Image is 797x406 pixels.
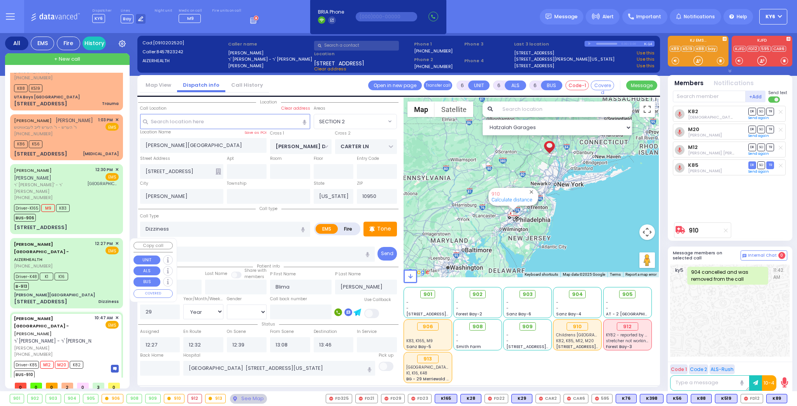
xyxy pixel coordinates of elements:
span: [PERSON_NAME] [14,175,51,181]
div: 910 [164,394,184,403]
span: 12:30 PM [95,167,113,173]
span: [PERSON_NAME][GEOGRAPHIC_DATA] - [14,241,69,255]
a: Send again [748,115,769,120]
span: ר' הערש - ר' הערש לייב לעבאוויטש [14,124,93,131]
span: BUS-906 [14,214,36,222]
label: Location [314,51,412,57]
div: [STREET_ADDRESS] [14,224,67,231]
span: ר' [PERSON_NAME]' - ר' [PERSON_NAME] [14,182,85,194]
span: KY82 - reported by KY83 [606,332,654,338]
span: [PHONE_NUMBER] [14,75,53,81]
div: 903 [46,394,61,403]
span: EMS [105,321,119,329]
a: Send again [748,151,769,156]
span: 10:47 AM [95,315,113,321]
label: From Scene [270,329,294,335]
span: 0 [15,383,26,388]
a: Open this area in Google Maps (opens a new window) [406,267,431,277]
label: Gender [227,296,242,302]
div: All [5,37,28,50]
button: KY6 [759,9,787,24]
span: DR [748,161,756,169]
label: Township [227,180,246,187]
div: 912 [617,322,638,331]
span: 0 [108,383,120,388]
a: Use this [637,63,655,69]
span: SECTION 2 [319,118,345,126]
div: BLS [766,394,787,403]
img: red-radio-icon.svg [539,397,543,401]
label: Entry Code [357,156,379,162]
span: SO [757,126,765,133]
span: [STREET_ADDRESS] [314,59,364,66]
span: TR [766,108,774,115]
span: Shia Grunhut [688,114,769,120]
span: - [556,305,558,311]
span: ky5 [675,267,687,285]
div: Dizziness [98,299,119,304]
div: ARON YONA JACOBOWITZ [542,132,556,155]
label: [PHONE_NUMBER] [414,63,453,69]
label: Apt [227,156,234,162]
div: 904 [65,394,80,403]
span: AT - 2 [GEOGRAPHIC_DATA] [606,311,664,317]
a: [PERSON_NAME] [14,117,52,124]
span: - [456,305,458,311]
div: BLS [616,394,637,403]
span: Internal Chat [748,253,777,258]
img: message.svg [546,14,551,19]
div: 904 cancelled and was removed from the call [687,267,769,285]
div: [STREET_ADDRESS] [14,150,67,158]
label: Turn off text [768,96,781,103]
span: 0 [30,383,42,388]
a: [PERSON_NAME] [14,167,52,173]
span: Status [258,321,279,327]
label: [PERSON_NAME] [228,63,311,69]
span: 904 [572,290,583,298]
span: Message [554,13,578,21]
div: Trauma [102,101,119,107]
input: Search hospital [183,361,375,376]
span: K83 [56,204,70,212]
img: Google [406,267,431,277]
img: red-radio-icon.svg [384,397,388,401]
label: Back Home [140,352,163,359]
a: History [83,37,106,50]
span: - [506,338,509,344]
span: Sanz Bay-6 [506,311,531,317]
label: Cad: [142,40,226,46]
div: BLS [715,394,737,403]
button: Toggle fullscreen view [639,101,655,117]
span: K16 [54,273,68,280]
div: 909 [146,394,160,403]
span: Call type [256,206,281,212]
span: [PHONE_NUMBER] [14,263,53,269]
div: 906 [417,322,439,331]
div: 901 [10,394,24,403]
div: [STREET_ADDRESS] [14,298,67,306]
span: K83, K165, M9 [406,338,433,344]
a: AIZERHEALTH [14,241,69,262]
span: - [456,332,458,338]
span: - [406,299,409,305]
span: SO [757,108,765,115]
span: Other building occupants [216,168,221,175]
span: 0 [77,383,89,388]
img: Logo [31,12,83,21]
span: TR [766,126,774,133]
button: Internal Chat 0 [741,250,787,261]
span: M9 [41,204,55,212]
span: M9 [187,15,194,21]
label: In Service [357,329,377,335]
a: 910 [689,227,699,233]
label: P First Name [270,271,296,277]
div: See map [230,394,267,404]
span: Menachem Kramer [688,132,722,138]
div: 910 [567,322,588,331]
label: Call Location [140,105,167,112]
button: Show street map [407,101,435,117]
label: Floor [314,156,323,162]
span: ✕ [115,240,119,247]
div: 912 [188,394,202,403]
label: Room [270,156,282,162]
